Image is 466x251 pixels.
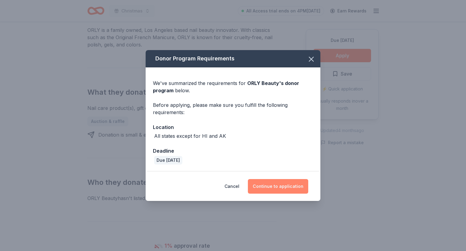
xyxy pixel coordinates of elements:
div: All states except for HI and AK [154,132,226,140]
div: We've summarized the requirements for below. [153,80,313,94]
button: Cancel [225,179,239,194]
div: Deadline [153,147,313,155]
div: Before applying, please make sure you fulfill the following requirements: [153,101,313,116]
button: Continue to application [248,179,308,194]
div: Donor Program Requirements [146,50,320,67]
div: Location [153,123,313,131]
div: Due [DATE] [154,156,182,165]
